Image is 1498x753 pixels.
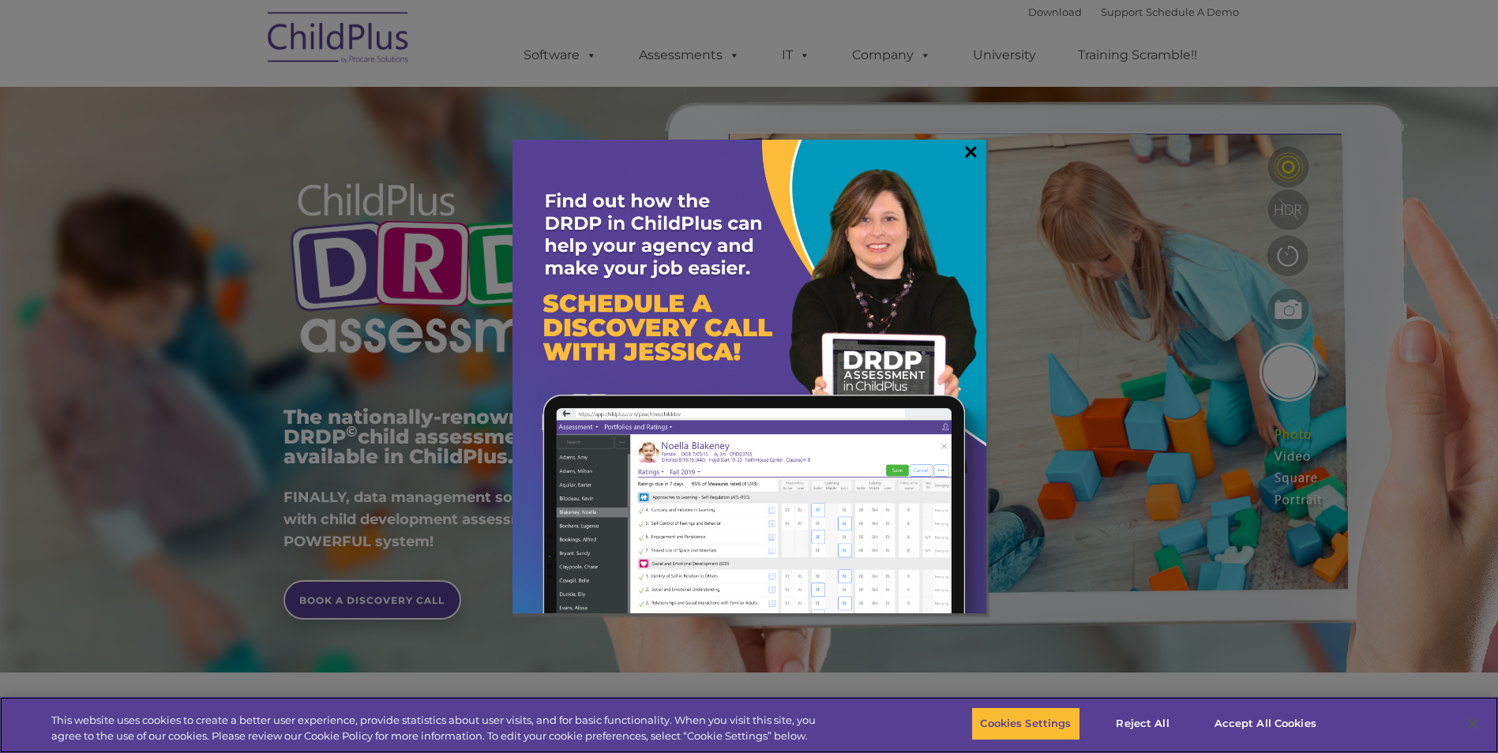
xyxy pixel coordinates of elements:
[1094,707,1192,740] button: Reject All
[1455,706,1490,741] button: Close
[1206,707,1325,740] button: Accept All Cookies
[971,707,1079,740] button: Cookies Settings
[962,144,980,159] a: ×
[51,713,824,744] div: This website uses cookies to create a better user experience, provide statistics about user visit...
